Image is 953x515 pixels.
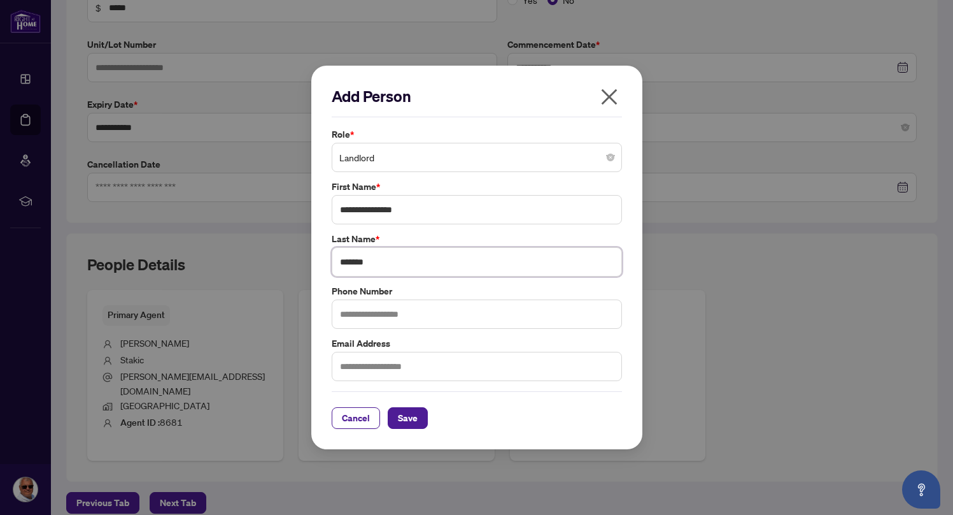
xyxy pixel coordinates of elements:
button: Save [388,407,428,429]
label: Role [332,127,622,141]
label: Last Name [332,232,622,246]
span: close-circle [607,154,614,161]
span: close [599,87,619,107]
label: Email Address [332,337,622,351]
button: Cancel [332,407,380,429]
span: Save [398,408,418,428]
span: Cancel [342,408,370,428]
label: First Name [332,180,622,194]
button: Open asap [902,470,940,509]
h2: Add Person [332,86,622,106]
label: Phone Number [332,284,622,298]
span: Landlord [339,145,614,170]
